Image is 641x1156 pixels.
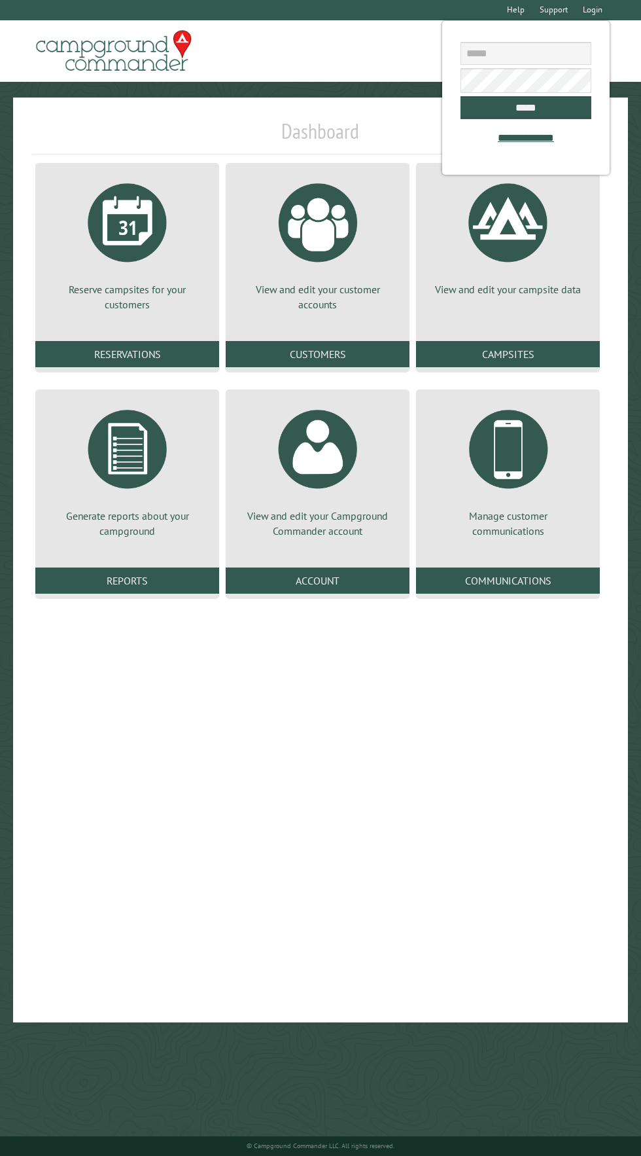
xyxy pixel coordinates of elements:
p: Generate reports about your campground [51,509,203,538]
a: View and edit your Campground Commander account [241,400,394,538]
a: Manage customer communications [432,400,584,538]
a: Account [226,568,409,594]
a: Reserve campsites for your customers [51,173,203,312]
a: Reports [35,568,219,594]
a: Reservations [35,341,219,367]
p: View and edit your Campground Commander account [241,509,394,538]
a: View and edit your campsite data [432,173,584,297]
small: © Campground Commander LLC. All rights reserved. [247,1142,394,1150]
a: Communications [416,568,600,594]
a: View and edit your customer accounts [241,173,394,312]
a: Customers [226,341,409,367]
p: View and edit your campsite data [432,282,584,297]
h1: Dashboard [32,118,609,154]
a: Campsites [416,341,600,367]
p: Reserve campsites for your customers [51,282,203,312]
p: Manage customer communications [432,509,584,538]
a: Generate reports about your campground [51,400,203,538]
p: View and edit your customer accounts [241,282,394,312]
img: Campground Commander [32,26,196,77]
